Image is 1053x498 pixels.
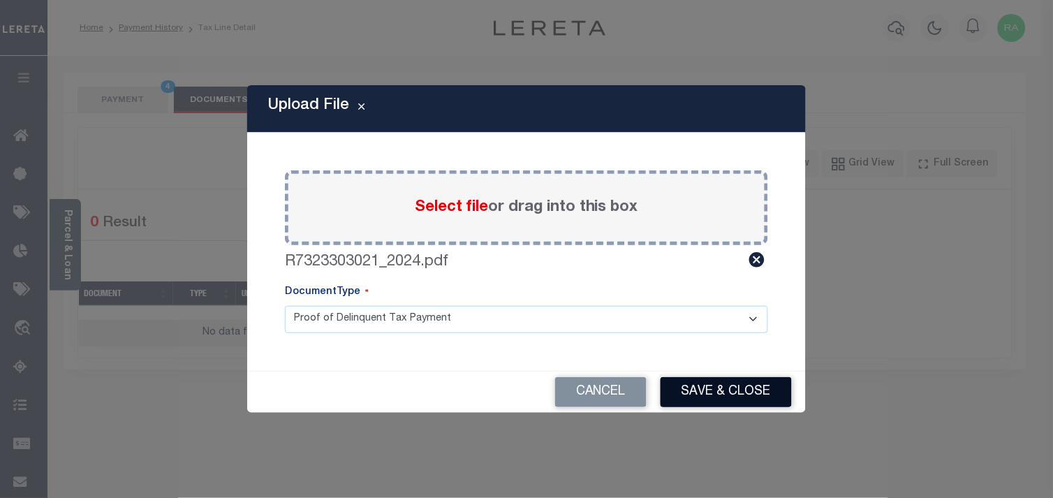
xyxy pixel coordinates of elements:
h5: Upload File [268,96,349,115]
label: DocumentType [285,285,369,300]
label: R7323303021_2024.pdf [285,251,448,274]
button: Close [349,101,374,117]
button: Save & Close [661,377,792,407]
span: Select file [415,200,488,215]
button: Cancel [555,377,647,407]
label: or drag into this box [415,196,638,219]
